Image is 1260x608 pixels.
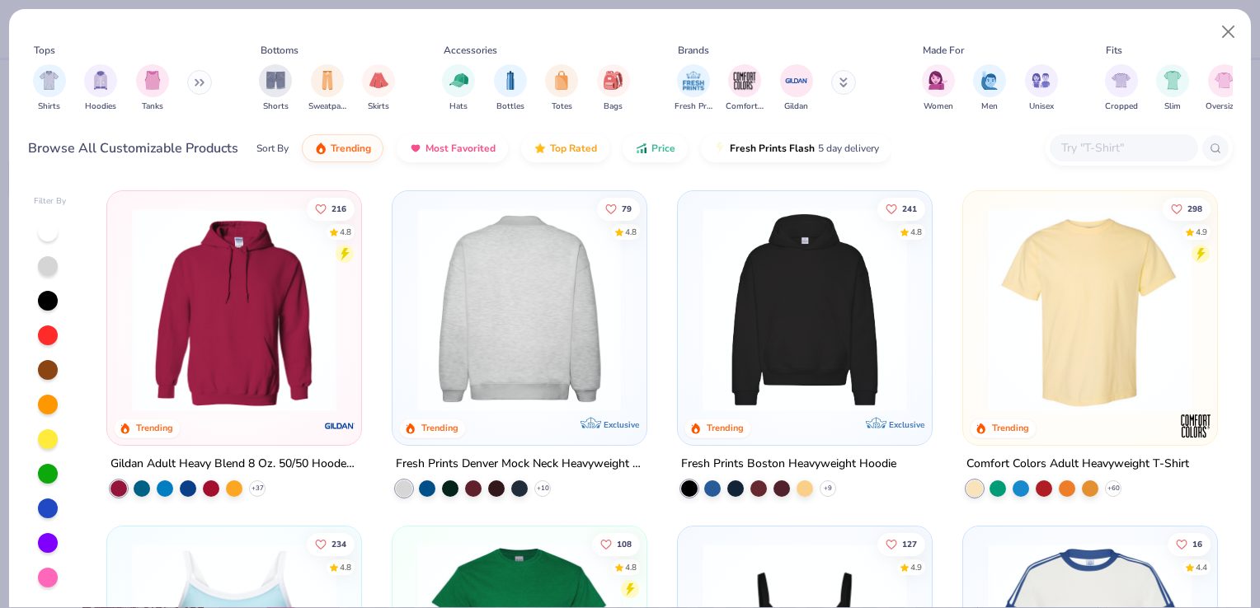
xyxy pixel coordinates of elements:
[1060,138,1187,157] input: Try "T-Shirt"
[537,484,549,493] span: + 10
[915,208,1136,412] img: d4a37e75-5f2b-4aef-9a6e-23330c63bbc0
[1215,71,1234,90] img: Oversized Image
[604,71,622,90] img: Bags Image
[501,71,520,90] img: Bottles Image
[362,64,395,113] button: filter button
[259,64,292,113] div: filter for Shorts
[33,64,66,113] div: filter for Shirts
[1192,540,1202,548] span: 16
[902,540,917,548] span: 127
[85,101,116,113] span: Hoodies
[1106,43,1122,58] div: Fits
[1196,226,1207,238] div: 4.9
[302,134,383,162] button: Trending
[622,204,632,213] span: 79
[28,138,238,158] div: Browse All Customizable Products
[780,64,813,113] button: filter button
[1213,16,1244,48] button: Close
[726,64,764,113] button: filter button
[625,561,637,573] div: 4.8
[824,484,832,493] span: + 9
[332,540,347,548] span: 234
[263,101,289,113] span: Shorts
[494,64,527,113] button: filter button
[980,71,999,90] img: Men Image
[625,226,637,238] div: 4.8
[494,64,527,113] div: filter for Bottles
[726,101,764,113] span: Comfort Colors
[1107,484,1119,493] span: + 60
[780,64,813,113] div: filter for Gildan
[84,64,117,113] button: filter button
[929,71,947,90] img: Women Image
[973,64,1006,113] div: filter for Men
[980,208,1201,412] img: 029b8af0-80e6-406f-9fdc-fdf898547912
[308,197,355,220] button: Like
[818,139,879,158] span: 5 day delivery
[449,101,468,113] span: Hats
[1156,64,1189,113] button: filter button
[552,101,572,113] span: Totes
[308,64,346,113] button: filter button
[256,141,289,156] div: Sort By
[877,532,925,555] button: Like
[331,142,371,155] span: Trending
[981,101,998,113] span: Men
[784,101,808,113] span: Gildan
[259,64,292,113] button: filter button
[1112,71,1131,90] img: Cropped Image
[409,208,630,412] img: a90f7c54-8796-4cb2-9d6e-4e9644cfe0fe
[1196,561,1207,573] div: 4.4
[1206,101,1243,113] span: Oversized
[409,142,422,155] img: most_fav.gif
[341,226,352,238] div: 4.8
[143,71,162,90] img: Tanks Image
[314,142,327,155] img: trending.gif
[545,64,578,113] div: filter for Totes
[534,142,547,155] img: TopRated.gif
[701,134,891,162] button: Fresh Prints Flash5 day delivery
[136,64,169,113] button: filter button
[623,134,688,162] button: Price
[552,71,571,90] img: Totes Image
[924,101,953,113] span: Women
[1178,409,1211,442] img: Comfort Colors logo
[1029,101,1054,113] span: Unisex
[966,454,1189,475] div: Comfort Colors Adult Heavyweight T-Shirt
[261,43,299,58] div: Bottoms
[1168,532,1211,555] button: Like
[694,208,915,412] img: 91acfc32-fd48-4d6b-bdad-a4c1a30ac3fc
[442,64,475,113] button: filter button
[1105,64,1138,113] div: filter for Cropped
[1164,71,1182,90] img: Slim Image
[902,204,917,213] span: 241
[38,101,60,113] span: Shirts
[266,71,285,90] img: Shorts Image
[604,101,623,113] span: Bags
[678,43,709,58] div: Brands
[732,68,757,93] img: Comfort Colors Image
[308,101,346,113] span: Sweatpants
[136,64,169,113] div: filter for Tanks
[923,43,964,58] div: Made For
[592,532,640,555] button: Like
[681,68,706,93] img: Fresh Prints Image
[1206,64,1243,113] div: filter for Oversized
[368,101,389,113] span: Skirts
[449,71,468,90] img: Hats Image
[597,64,630,113] div: filter for Bags
[444,43,497,58] div: Accessories
[110,454,358,475] div: Gildan Adult Heavy Blend 8 Oz. 50/50 Hooded Sweatshirt
[1187,204,1202,213] span: 298
[33,64,66,113] button: filter button
[1105,101,1138,113] span: Cropped
[617,540,632,548] span: 108
[496,101,524,113] span: Bottles
[597,197,640,220] button: Like
[651,142,675,155] span: Price
[713,142,726,155] img: flash.gif
[332,204,347,213] span: 216
[889,419,924,430] span: Exclusive
[922,64,955,113] button: filter button
[308,532,355,555] button: Like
